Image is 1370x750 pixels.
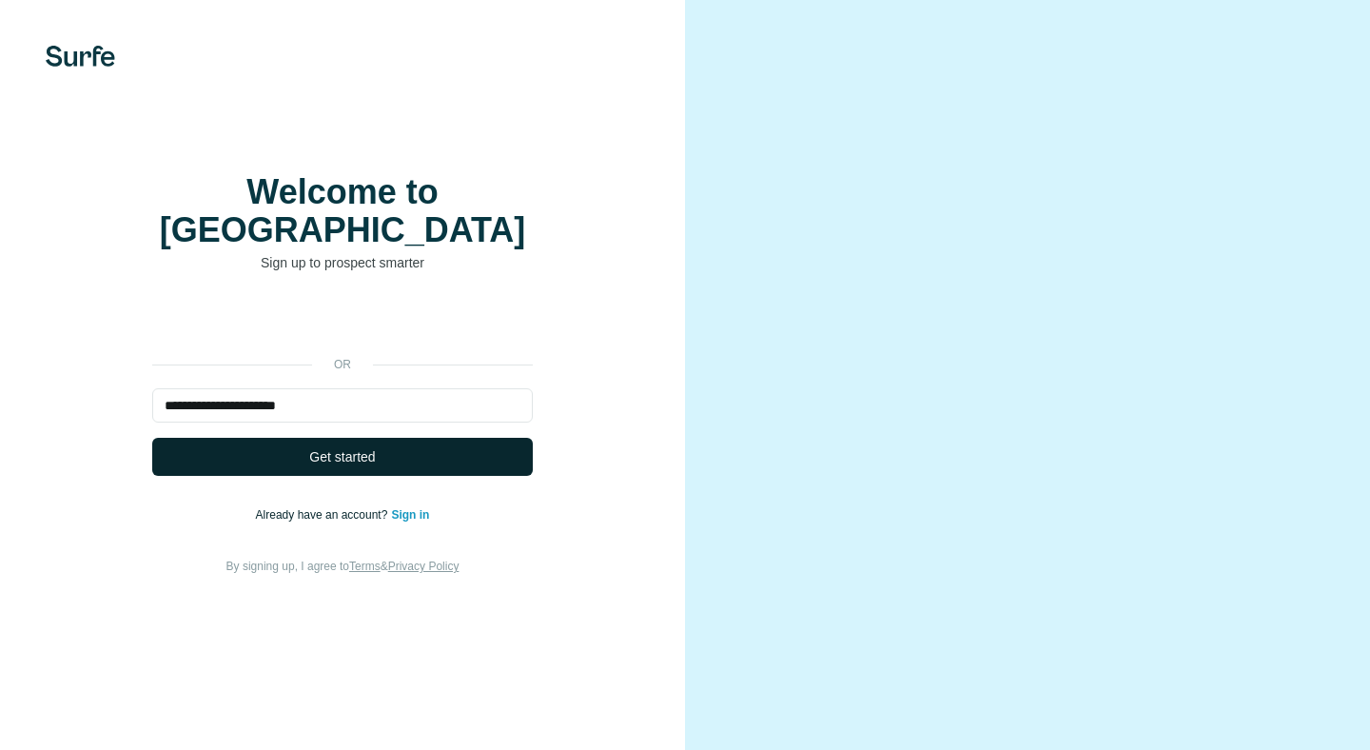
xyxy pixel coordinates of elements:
p: Sign up to prospect smarter [152,253,533,272]
img: Surfe's logo [46,46,115,67]
h1: Welcome to [GEOGRAPHIC_DATA] [152,173,533,249]
span: By signing up, I agree to & [226,560,460,573]
button: Get started [152,438,533,476]
a: Terms [349,560,381,573]
a: Sign in [391,508,429,522]
span: Get started [309,447,375,466]
span: Already have an account? [256,508,392,522]
p: or [312,356,373,373]
a: Privacy Policy [388,560,460,573]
